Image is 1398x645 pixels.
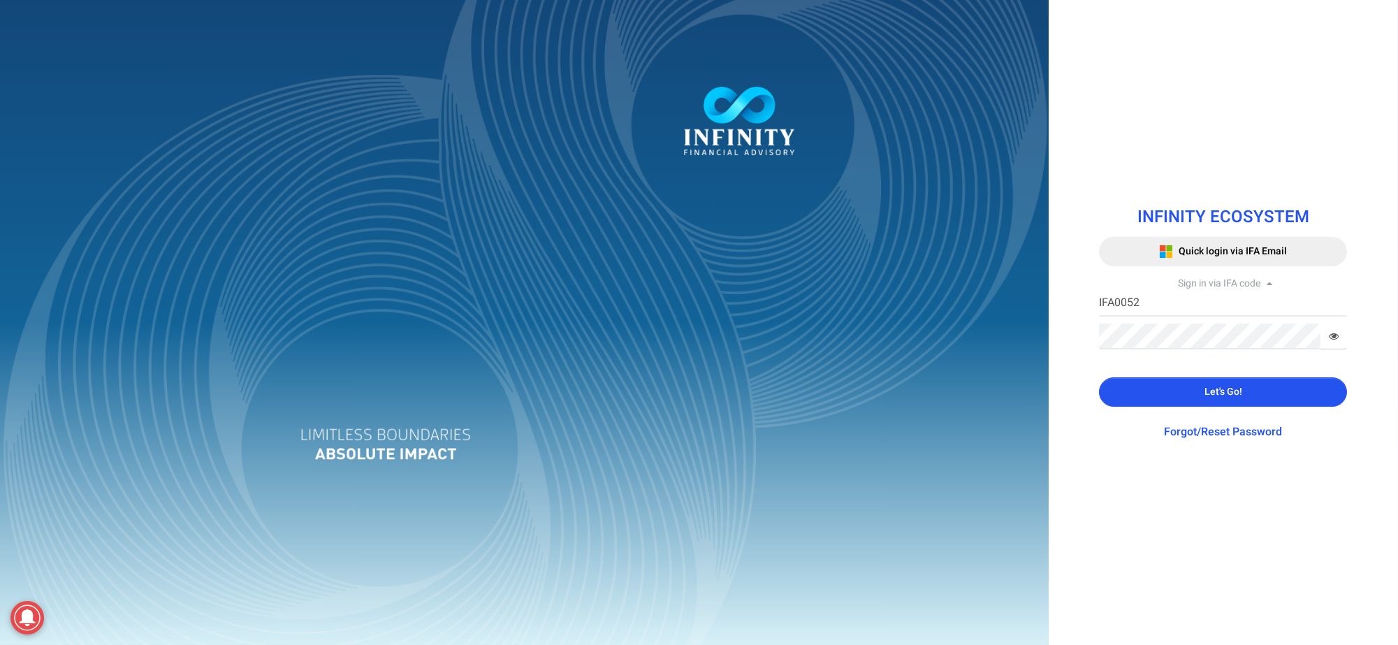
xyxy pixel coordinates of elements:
[1204,384,1242,399] span: Let's Go!
[1178,276,1260,291] span: Sign in via IFA code
[1099,208,1347,226] h1: INFINITY ECOSYSTEM
[1164,423,1282,440] a: Forgot/Reset Password
[1099,277,1347,291] div: Sign in via IFA code
[1179,244,1287,259] span: Quick login via IFA Email
[1099,291,1347,317] input: IFA Code
[1099,237,1347,266] button: Quick login via IFA Email
[1099,377,1347,407] button: Let's Go!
